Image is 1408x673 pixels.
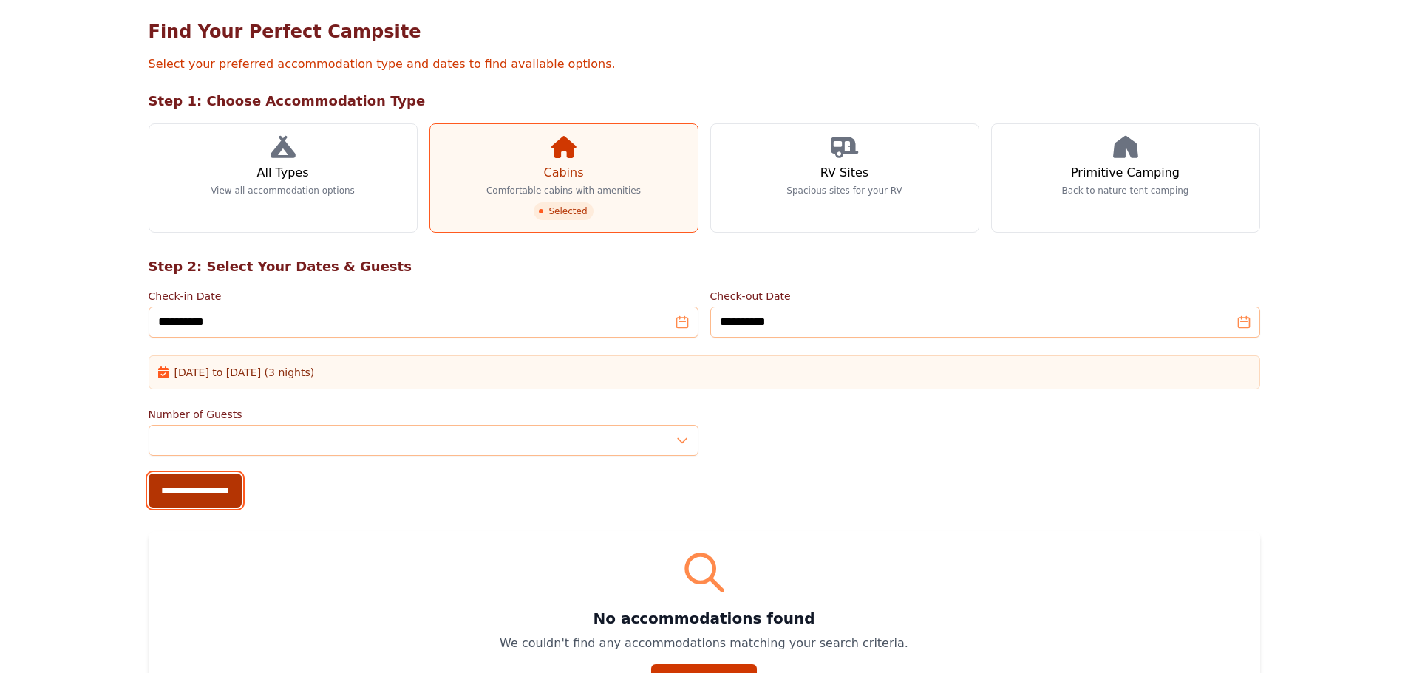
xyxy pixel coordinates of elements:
[486,185,641,197] p: Comfortable cabins with amenities
[1071,164,1180,182] h3: Primitive Camping
[820,164,868,182] h3: RV Sites
[166,635,1242,652] p: We couldn't find any accommodations matching your search criteria.
[786,185,902,197] p: Spacious sites for your RV
[710,123,979,233] a: RV Sites Spacious sites for your RV
[1062,185,1189,197] p: Back to nature tent camping
[149,123,418,233] a: All Types View all accommodation options
[149,20,1260,44] h1: Find Your Perfect Campsite
[149,289,698,304] label: Check-in Date
[211,185,355,197] p: View all accommodation options
[149,256,1260,277] h2: Step 2: Select Your Dates & Guests
[149,407,698,422] label: Number of Guests
[174,365,315,380] span: [DATE] to [DATE] (3 nights)
[543,164,583,182] h3: Cabins
[149,55,1260,73] p: Select your preferred accommodation type and dates to find available options.
[534,202,593,220] span: Selected
[256,164,308,182] h3: All Types
[991,123,1260,233] a: Primitive Camping Back to nature tent camping
[710,289,1260,304] label: Check-out Date
[429,123,698,233] a: Cabins Comfortable cabins with amenities Selected
[166,608,1242,629] h3: No accommodations found
[149,91,1260,112] h2: Step 1: Choose Accommodation Type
